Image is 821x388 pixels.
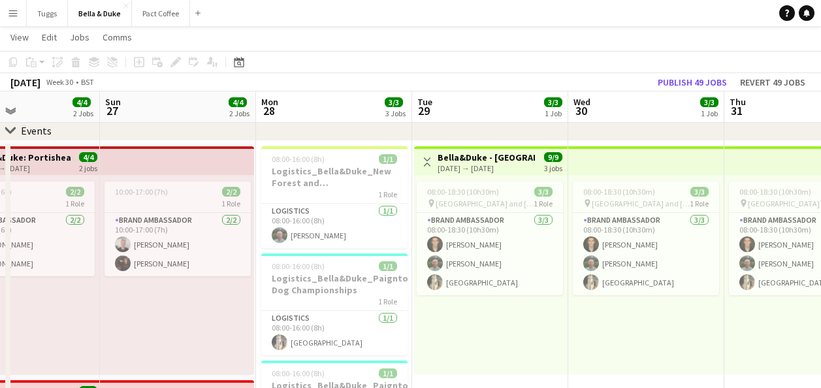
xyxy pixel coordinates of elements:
[27,1,68,26] button: Tuggs
[65,29,95,46] a: Jobs
[5,29,34,46] a: View
[70,31,89,43] span: Jobs
[37,29,62,46] a: Edit
[68,1,132,26] button: Bella & Duke
[97,29,137,46] a: Comms
[735,74,811,91] button: Revert 49 jobs
[21,124,52,137] div: Events
[42,31,57,43] span: Edit
[10,76,40,89] div: [DATE]
[132,1,190,26] button: Pact Coffee
[81,77,94,87] div: BST
[652,74,732,91] button: Publish 49 jobs
[103,31,132,43] span: Comms
[10,31,29,43] span: View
